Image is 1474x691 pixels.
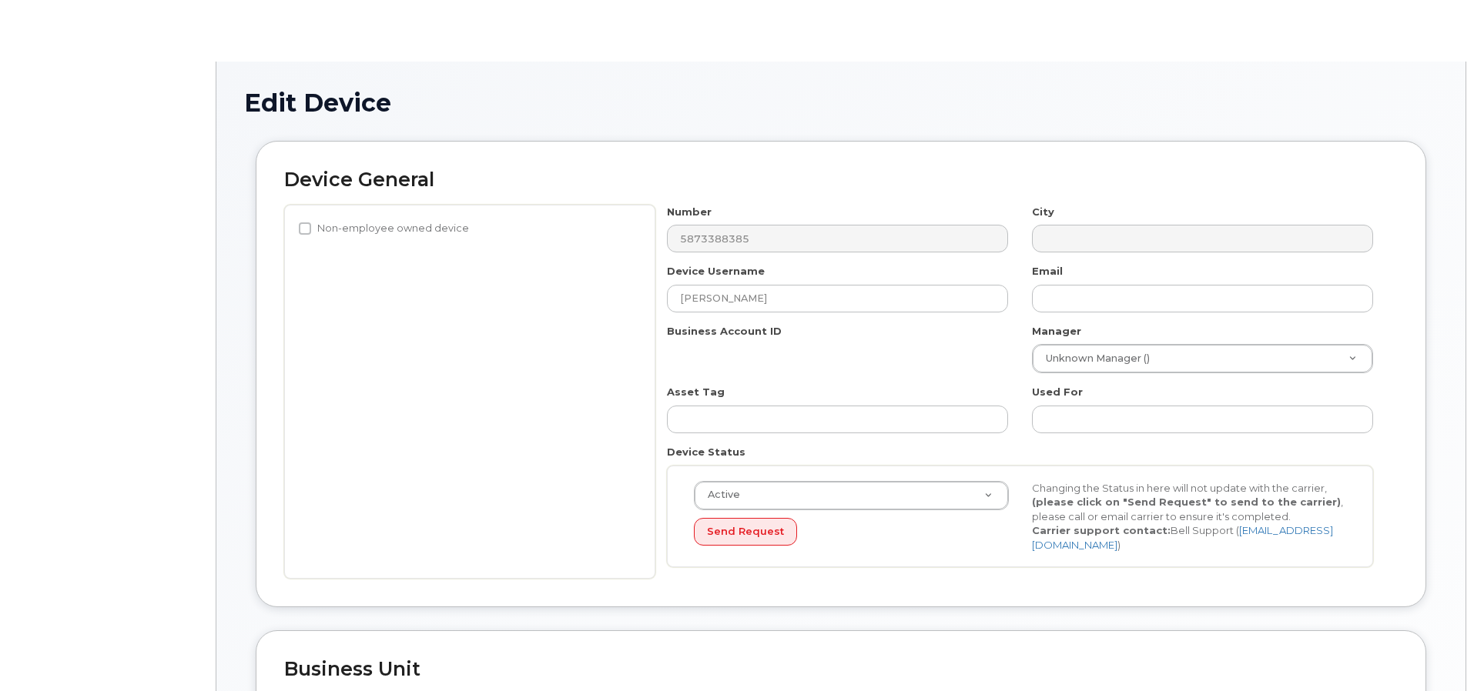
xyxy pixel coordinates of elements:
[244,89,1438,116] h1: Edit Device
[667,205,712,219] label: Number
[1037,352,1150,366] span: Unknown Manager ()
[694,518,797,546] button: Send Request
[667,264,765,279] label: Device Username
[1032,524,1171,536] strong: Carrier support contact:
[1032,524,1333,551] a: [EMAIL_ADDRESS][DOMAIN_NAME]
[667,385,725,399] label: Asset Tag
[1032,385,1083,399] label: Used For
[695,482,1008,509] a: Active
[299,222,311,235] input: Non-employee owned device
[1033,345,1372,372] a: Unknown Manager ()
[667,445,745,459] label: Device Status
[1032,264,1063,279] label: Email
[284,659,1398,680] h2: Business Unit
[1032,496,1341,508] strong: (please click on "Send Request" to send to the carrier)
[299,219,469,238] label: Non-employee owned device
[284,169,1398,191] h2: Device General
[698,488,740,502] span: Active
[1020,481,1358,552] div: Changing the Status in here will not update with the carrier, , please call or email carrier to e...
[667,324,782,339] label: Business Account ID
[1032,324,1081,339] label: Manager
[1032,205,1054,219] label: City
